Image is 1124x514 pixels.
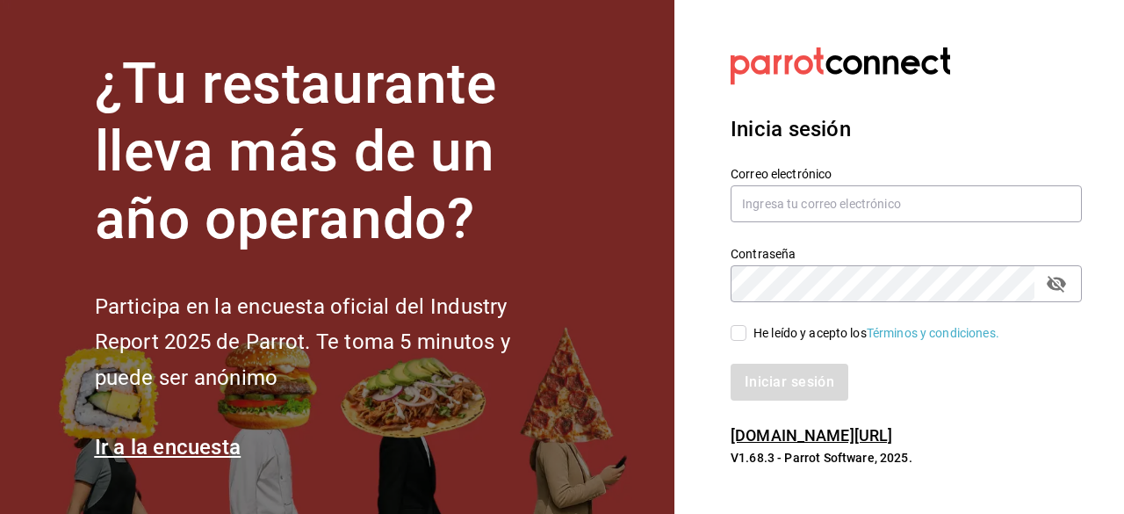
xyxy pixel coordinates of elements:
[731,185,1082,222] input: Ingresa tu correo electrónico
[95,51,569,253] h1: ¿Tu restaurante lleva más de un año operando?
[731,426,892,445] a: [DOMAIN_NAME][URL]
[731,113,1082,145] h3: Inicia sesión
[1041,269,1071,299] button: passwordField
[731,168,1082,180] label: Correo electrónico
[95,435,241,460] a: Ir a la encuesta
[867,326,999,340] a: Términos y condiciones.
[753,324,999,343] div: He leído y acepto los
[731,449,1082,467] p: V1.68.3 - Parrot Software, 2025.
[731,248,1082,260] label: Contraseña
[95,289,569,396] h2: Participa en la encuesta oficial del Industry Report 2025 de Parrot. Te toma 5 minutos y puede se...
